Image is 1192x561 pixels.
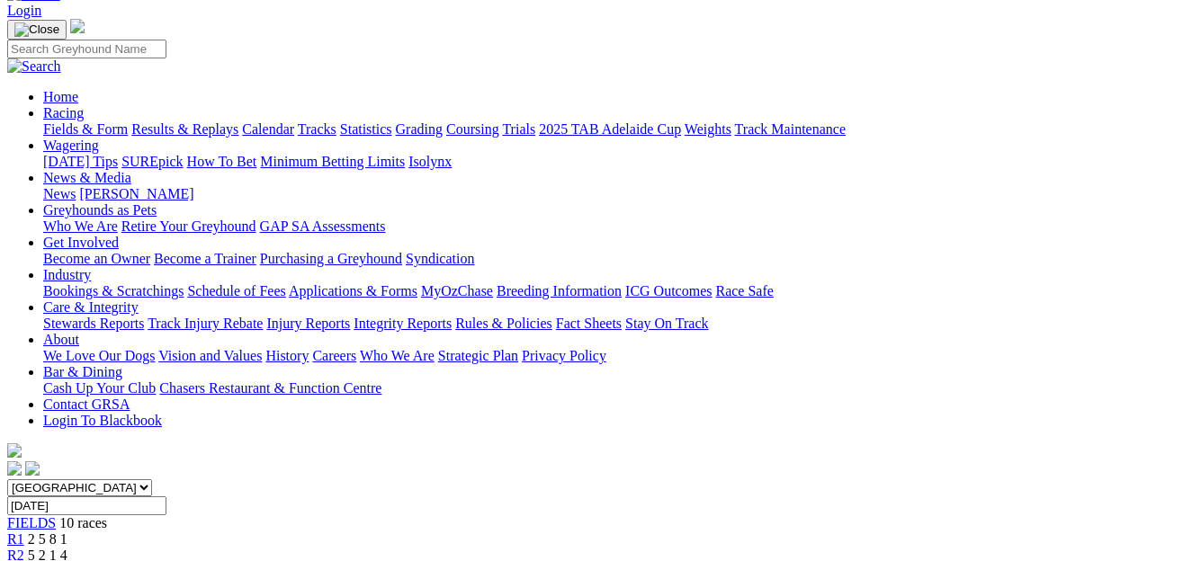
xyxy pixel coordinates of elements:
[260,154,405,169] a: Minimum Betting Limits
[43,186,76,201] a: News
[242,121,294,137] a: Calendar
[159,380,381,396] a: Chasers Restaurant & Function Centre
[289,283,417,298] a: Applications & Forms
[502,121,535,137] a: Trials
[158,348,262,363] a: Vision and Values
[79,186,193,201] a: [PERSON_NAME]
[43,138,99,153] a: Wagering
[260,218,386,234] a: GAP SA Assessments
[438,348,518,363] a: Strategic Plan
[28,531,67,547] span: 2 5 8 1
[43,380,1185,396] div: Bar & Dining
[43,121,1185,138] div: Racing
[121,218,256,234] a: Retire Your Greyhound
[70,19,85,33] img: logo-grsa-white.png
[455,316,552,331] a: Rules & Policies
[43,89,78,104] a: Home
[298,121,336,137] a: Tracks
[43,380,156,396] a: Cash Up Your Club
[396,121,443,137] a: Grading
[408,154,452,169] a: Isolynx
[121,154,183,169] a: SUREpick
[43,316,144,331] a: Stewards Reports
[43,299,139,315] a: Care & Integrity
[14,22,59,37] img: Close
[43,235,119,250] a: Get Involved
[43,251,150,266] a: Become an Owner
[43,186,1185,202] div: News & Media
[7,58,61,75] img: Search
[43,364,122,379] a: Bar & Dining
[715,283,773,298] a: Race Safe
[497,283,622,298] a: Breeding Information
[7,3,41,18] a: Login
[43,170,131,185] a: News & Media
[7,20,67,40] button: Toggle navigation
[625,283,712,298] a: ICG Outcomes
[7,461,22,476] img: facebook.svg
[360,348,435,363] a: Who We Are
[25,461,40,476] img: twitter.svg
[7,443,22,458] img: logo-grsa-white.png
[421,283,493,298] a: MyOzChase
[446,121,499,137] a: Coursing
[735,121,846,137] a: Track Maintenance
[406,251,474,266] a: Syndication
[59,515,107,530] span: 10 races
[556,316,622,331] a: Fact Sheets
[43,218,1185,235] div: Greyhounds as Pets
[187,283,285,298] a: Schedule of Fees
[7,531,24,547] a: R1
[522,348,606,363] a: Privacy Policy
[43,332,79,347] a: About
[131,121,238,137] a: Results & Replays
[7,40,166,58] input: Search
[43,283,1185,299] div: Industry
[266,316,350,331] a: Injury Reports
[354,316,452,331] a: Integrity Reports
[43,413,162,428] a: Login To Blackbook
[312,348,356,363] a: Careers
[43,316,1185,332] div: Care & Integrity
[154,251,256,266] a: Become a Trainer
[7,515,56,530] a: FIELDS
[43,267,91,282] a: Industry
[43,218,118,234] a: Who We Are
[43,154,118,169] a: [DATE] Tips
[43,348,1185,364] div: About
[260,251,402,266] a: Purchasing a Greyhound
[340,121,392,137] a: Statistics
[43,154,1185,170] div: Wagering
[43,251,1185,267] div: Get Involved
[685,121,731,137] a: Weights
[43,121,128,137] a: Fields & Form
[43,348,155,363] a: We Love Our Dogs
[265,348,309,363] a: History
[625,316,708,331] a: Stay On Track
[148,316,263,331] a: Track Injury Rebate
[187,154,257,169] a: How To Bet
[43,105,84,120] a: Racing
[43,396,130,412] a: Contact GRSA
[43,202,157,218] a: Greyhounds as Pets
[43,283,184,298] a: Bookings & Scratchings
[539,121,681,137] a: 2025 TAB Adelaide Cup
[7,496,166,515] input: Select date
